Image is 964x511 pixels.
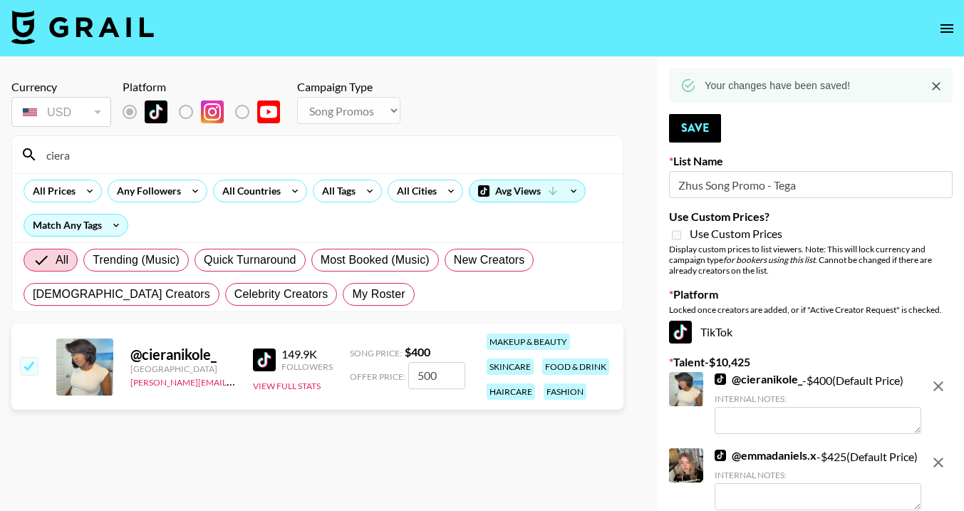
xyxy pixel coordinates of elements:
strong: $ 400 [405,345,430,358]
div: Internal Notes: [715,470,921,480]
span: Offer Price: [350,371,405,382]
div: 149.9K [281,347,333,361]
em: for bookers using this list [723,254,815,265]
span: Quick Turnaround [204,252,296,269]
span: All [56,252,68,269]
button: remove [924,372,953,401]
button: open drawer [933,14,961,43]
a: [PERSON_NAME][EMAIL_ADDRESS][PERSON_NAME][DOMAIN_NAME] [130,374,409,388]
div: Campaign Type [297,80,400,94]
div: skincare [487,358,534,375]
div: [GEOGRAPHIC_DATA] [130,363,236,374]
button: remove [924,448,953,477]
div: Your changes have been saved! [705,73,850,98]
span: Use Custom Prices [690,227,782,241]
div: Currency [11,80,111,94]
input: 400 [408,362,465,389]
div: fashion [544,383,586,400]
img: Instagram [201,100,224,123]
button: Save [669,114,721,143]
img: TikTok [669,321,692,344]
span: [DEMOGRAPHIC_DATA] Creators [33,286,210,303]
label: Use Custom Prices? [669,210,953,224]
div: haircare [487,383,535,400]
img: YouTube [257,100,280,123]
div: All Countries [214,180,284,202]
div: USD [14,100,108,125]
div: All Prices [24,180,78,202]
div: Display custom prices to list viewers. Note: This will lock currency and campaign type . Cannot b... [669,244,953,276]
div: Any Followers [108,180,184,202]
div: Remove selected talent to change platforms [123,97,291,127]
div: Avg Views [470,180,585,202]
span: My Roster [352,286,405,303]
div: Followers [281,361,333,372]
img: TikTok [253,349,276,371]
button: Close [926,76,947,97]
div: Internal Notes: [715,393,921,404]
div: Remove selected talent to change your currency [11,94,111,130]
img: Grail Talent [11,10,154,44]
div: All Cities [388,180,440,202]
label: Platform [669,287,953,301]
label: List Name [669,154,953,168]
div: All Tags [313,180,358,202]
input: Search by User Name [38,143,614,166]
img: TikTok [715,450,726,461]
div: food & drink [542,358,609,375]
div: Match Any Tags [24,215,128,236]
a: @emmadaniels.x [715,448,817,463]
div: - $ 400 (Default Price) [715,372,921,434]
span: New Creators [454,252,525,269]
img: TikTok [715,373,726,385]
div: makeup & beauty [487,334,570,350]
span: Song Price: [350,348,402,358]
img: TikTok [145,100,167,123]
span: Trending (Music) [93,252,180,269]
div: Platform [123,80,291,94]
div: - $ 425 (Default Price) [715,448,921,510]
div: @ cieranikole_ [130,346,236,363]
span: Celebrity Creators [234,286,328,303]
span: Most Booked (Music) [321,252,430,269]
label: Talent - $ 10,425 [669,355,953,369]
div: Locked once creators are added, or if "Active Creator Request" is checked. [669,304,953,315]
button: View Full Stats [253,381,321,391]
div: TikTok [669,321,953,344]
a: @cieranikole_ [715,372,802,386]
